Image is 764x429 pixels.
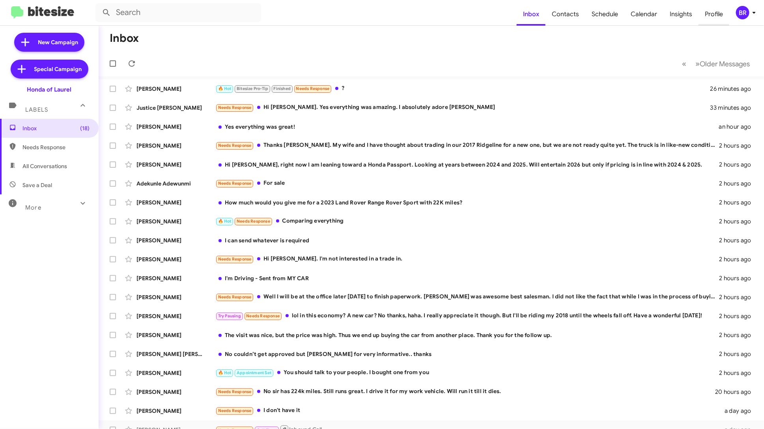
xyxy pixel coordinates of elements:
[237,370,271,375] span: Appointment Set
[719,199,758,206] div: 2 hours ago
[136,274,215,282] div: [PERSON_NAME]
[215,141,719,150] div: Thanks [PERSON_NAME]. My wife and I have thought about trading in our 2017 Ridgeline for a new on...
[22,124,90,132] span: Inbox
[678,56,755,72] nav: Page navigation example
[691,56,755,72] button: Next
[296,86,330,91] span: Needs Response
[215,84,710,93] div: ?
[719,180,758,187] div: 2 hours ago
[136,293,215,301] div: [PERSON_NAME]
[710,104,758,112] div: 33 minutes ago
[38,38,78,46] span: New Campaign
[136,199,215,206] div: [PERSON_NAME]
[663,3,699,26] a: Insights
[136,255,215,263] div: [PERSON_NAME]
[215,103,710,112] div: Hi [PERSON_NAME]. Yes everything was amazing. I absolutely adore [PERSON_NAME]
[719,274,758,282] div: 2 hours ago
[136,236,215,244] div: [PERSON_NAME]
[246,313,280,318] span: Needs Response
[25,106,48,113] span: Labels
[11,60,88,79] a: Special Campaign
[729,6,755,19] button: BR
[545,3,585,26] a: Contacts
[27,86,72,94] div: Honda of Laurel
[136,85,215,93] div: [PERSON_NAME]
[215,292,719,302] div: Well I will be at the office later [DATE] to finish paperwork. [PERSON_NAME] was awesome best sal...
[715,388,758,396] div: 20 hours ago
[517,3,545,26] a: Inbox
[218,408,252,413] span: Needs Response
[719,255,758,263] div: 2 hours ago
[682,59,686,69] span: «
[215,331,719,339] div: The visit was nice, but the price was high. Thus we end up buying the car from another place. Tha...
[215,350,719,358] div: No couldn’t get approved but [PERSON_NAME] for very informative.. thanks
[136,161,215,169] div: [PERSON_NAME]
[719,369,758,377] div: 2 hours ago
[719,350,758,358] div: 2 hours ago
[136,369,215,377] div: [PERSON_NAME]
[80,124,90,132] span: (18)
[136,350,215,358] div: [PERSON_NAME] [PERSON_NAME]
[218,143,252,148] span: Needs Response
[14,33,84,52] a: New Campaign
[218,181,252,186] span: Needs Response
[218,370,232,375] span: 🔥 Hot
[215,123,719,131] div: Yes everything was great!
[215,161,719,169] div: Hi [PERSON_NAME], right now I am leaning toward a Honda Passport. Looking at years between 2024 a...
[218,257,252,262] span: Needs Response
[218,313,241,318] span: Try Pausing
[215,311,719,320] div: lol in this economy? A new car? No thanks, haha. I really appreciate it though. But I'll be ridin...
[136,388,215,396] div: [PERSON_NAME]
[585,3,624,26] a: Schedule
[22,181,52,189] span: Save a Deal
[136,331,215,339] div: [PERSON_NAME]
[215,255,719,264] div: Hi [PERSON_NAME]. I'm not interested in a trade in.
[215,236,719,244] div: I can send whatever is required
[719,142,758,150] div: 2 hours ago
[215,406,720,415] div: I don't have it
[237,219,270,224] span: Needs Response
[136,123,215,131] div: [PERSON_NAME]
[699,3,729,26] a: Profile
[218,389,252,394] span: Needs Response
[719,236,758,244] div: 2 hours ago
[136,104,215,112] div: Justice [PERSON_NAME]
[215,274,719,282] div: I'm Driving - Sent from MY CAR
[215,217,719,226] div: Comparing everything
[695,59,700,69] span: »
[624,3,663,26] a: Calendar
[719,123,758,131] div: an hour ago
[22,143,90,151] span: Needs Response
[700,60,750,68] span: Older Messages
[677,56,691,72] button: Previous
[95,3,261,22] input: Search
[215,179,719,188] div: For sale
[25,204,41,211] span: More
[136,312,215,320] div: [PERSON_NAME]
[218,294,252,300] span: Needs Response
[136,180,215,187] div: Adekunle Adewunmi
[719,312,758,320] div: 2 hours ago
[218,86,232,91] span: 🔥 Hot
[136,217,215,225] div: [PERSON_NAME]
[218,105,252,110] span: Needs Response
[720,407,758,415] div: a day ago
[719,331,758,339] div: 2 hours ago
[22,162,67,170] span: All Conversations
[215,387,715,396] div: No sir has 224k miles. Still runs great. I drive it for my work vehicle. Will run it till it dies.
[218,219,232,224] span: 🔥 Hot
[136,142,215,150] div: [PERSON_NAME]
[237,86,268,91] span: Bitesize Pro-Tip
[215,368,719,377] div: You should talk to your people. I bought one from you
[719,161,758,169] div: 2 hours ago
[274,86,291,91] span: Finished
[719,217,758,225] div: 2 hours ago
[736,6,749,19] div: BR
[136,407,215,415] div: [PERSON_NAME]
[215,199,719,206] div: How much would you give me for a 2023 Land Rover Range Rover Sport with 22K miles?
